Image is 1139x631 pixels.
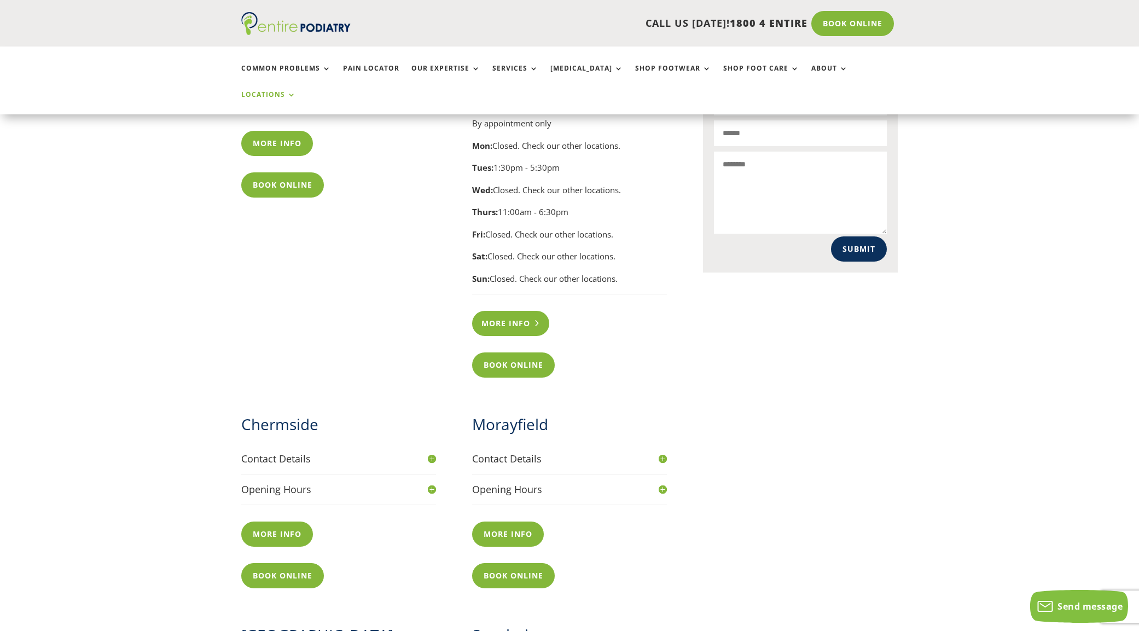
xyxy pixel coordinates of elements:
p: Closed. Check our other locations. [472,183,667,206]
a: About [811,65,848,88]
a: Book Online [241,563,324,588]
strong: Sun: [472,273,490,284]
a: Shop Footwear [635,65,711,88]
a: Entire Podiatry [241,26,351,37]
p: Closed. Check our other locations. [472,250,667,272]
a: Services [492,65,538,88]
a: More info [241,522,313,547]
p: 1:30pm - 5:30pm [472,161,667,183]
h2: Chermside [241,414,436,441]
button: Send message [1030,590,1128,623]
button: Submit [831,236,887,262]
a: Common Problems [241,65,331,88]
a: Book Online [472,352,555,378]
a: More info [472,311,549,336]
a: Shop Foot Care [723,65,799,88]
a: More info [241,131,313,156]
a: [MEDICAL_DATA] [550,65,623,88]
a: Book Online [472,563,555,588]
a: Book Online [811,11,894,36]
strong: Wed: [472,184,493,195]
strong: Tues: [472,162,493,173]
span: 1800 4 ENTIRE [730,16,807,30]
p: Closed. Check our other locations. [472,272,667,286]
a: Pain Locator [343,65,399,88]
p: Closed. Check our other locations. [472,139,667,161]
h4: Contact Details [472,452,667,466]
a: More info [472,522,544,547]
strong: Thurs: [472,206,498,217]
h4: Contact Details [241,452,436,466]
strong: Mon: [472,140,492,151]
div: By appointment only [472,117,667,131]
h2: Morayfield [472,414,667,441]
p: Closed. Check our other locations. [472,228,667,250]
a: Locations [241,91,296,114]
p: 11:00am - 6:30pm [472,205,667,228]
a: Book Online [241,172,324,198]
strong: Fri: [472,229,485,240]
h4: Opening Hours [472,483,667,496]
a: Our Expertise [411,65,480,88]
strong: Sat: [472,251,487,262]
h4: Opening Hours [241,483,436,496]
img: logo (1) [241,12,351,35]
p: CALL US [DATE]! [393,16,807,31]
span: Send message [1057,600,1123,612]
